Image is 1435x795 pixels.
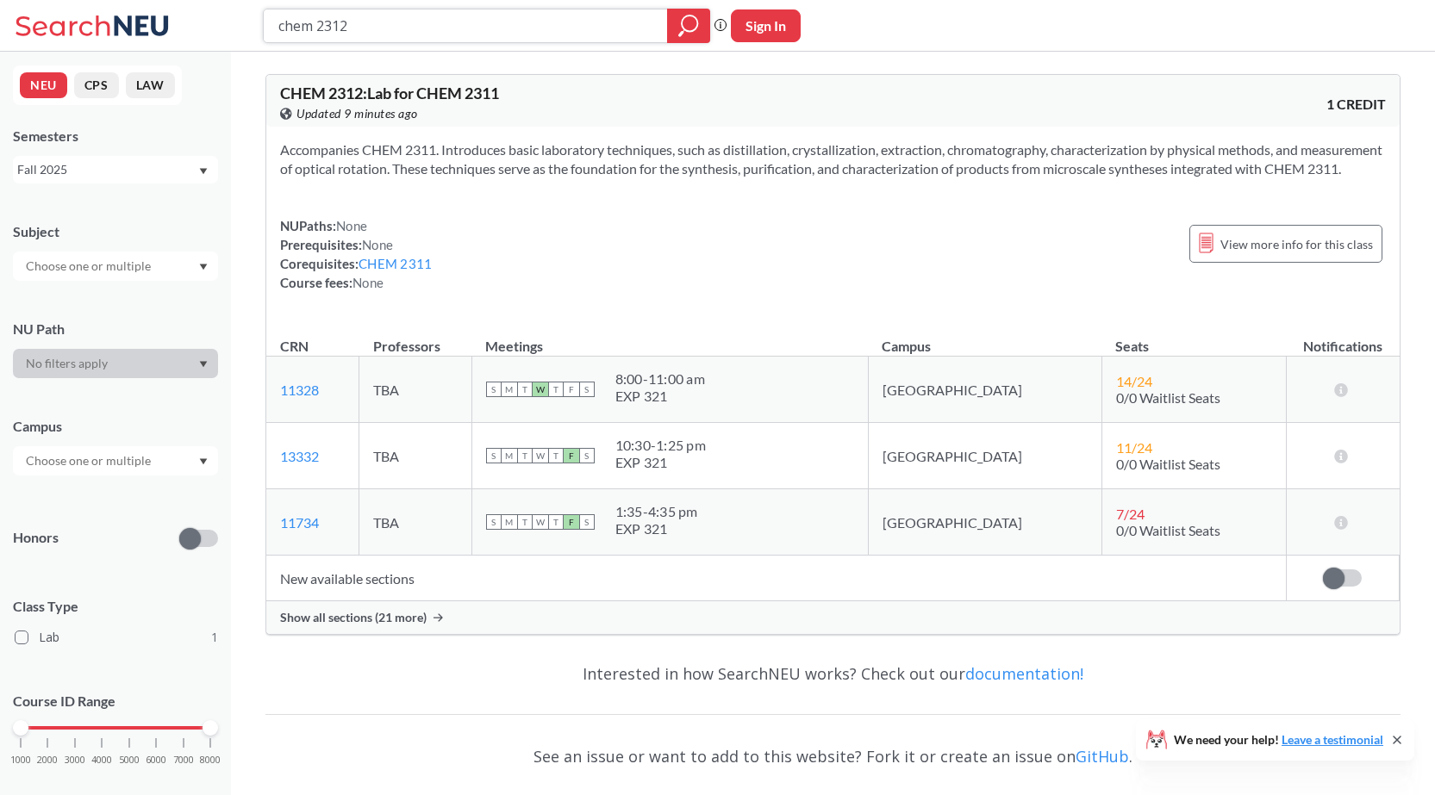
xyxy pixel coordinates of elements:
div: Fall 2025Dropdown arrow [13,156,218,183]
button: Sign In [731,9,801,42]
span: S [579,514,595,530]
span: 1 CREDIT [1326,95,1386,114]
span: 3000 [65,755,85,765]
div: EXP 321 [615,454,706,471]
td: [GEOGRAPHIC_DATA] [868,423,1101,489]
div: Dropdown arrow [13,252,218,281]
span: 6000 [146,755,166,765]
svg: magnifying glass [678,14,699,38]
label: Lab [15,626,218,649]
span: M [502,448,517,463]
span: None [353,275,384,290]
span: CHEM 2312 : Lab for CHEM 2311 [280,84,499,102]
span: T [548,382,564,397]
span: 5000 [119,755,140,765]
button: LAW [126,72,175,98]
span: F [564,448,579,463]
section: Accompanies CHEM 2311. Introduces basic laboratory techniques, such as distillation, crystallizat... [280,140,1386,178]
div: Campus [13,417,218,436]
div: 10:30 - 1:25 pm [615,437,706,454]
span: T [548,448,564,463]
span: 1000 [10,755,31,765]
span: None [336,218,367,233]
a: 11734 [280,514,319,531]
div: EXP 321 [615,520,698,537]
span: M [502,382,517,397]
td: TBA [359,357,472,423]
input: Choose one or multiple [17,450,162,471]
span: M [502,514,517,530]
td: New available sections [266,556,1286,601]
div: Dropdown arrow [13,446,218,475]
div: Semesters [13,127,218,146]
span: T [517,514,533,530]
button: CPS [74,72,119,98]
span: 2000 [37,755,58,765]
div: Dropdown arrow [13,349,218,378]
p: Honors [13,528,59,548]
a: GitHub [1076,746,1129,767]
a: 11328 [280,382,319,398]
div: 8:00 - 11:00 am [615,370,705,388]
th: Meetings [471,320,868,357]
svg: Dropdown arrow [199,361,208,368]
th: Notifications [1286,320,1399,357]
div: Show all sections (21 more) [266,601,1400,634]
input: Class, professor, course number, "phrase" [277,11,655,40]
span: F [564,514,579,530]
span: 0/0 Waitlist Seats [1116,389,1220,406]
span: 7 / 24 [1116,506,1145,522]
span: 1 [211,628,218,647]
td: TBA [359,423,472,489]
span: 0/0 Waitlist Seats [1116,522,1220,538]
span: S [579,382,595,397]
th: Professors [359,320,472,357]
div: NU Path [13,320,218,338]
div: 1:35 - 4:35 pm [615,503,698,520]
span: 4000 [91,755,112,765]
span: 14 / 24 [1116,373,1152,389]
p: Course ID Range [13,692,218,711]
svg: Dropdown arrow [199,168,208,175]
th: Seats [1101,320,1286,357]
svg: Dropdown arrow [199,264,208,270]
div: Interested in how SearchNEU works? Check out our [265,649,1401,699]
th: Campus [868,320,1101,357]
svg: Dropdown arrow [199,458,208,465]
span: W [533,448,548,463]
span: W [533,514,548,530]
div: See an issue or want to add to this website? Fork it or create an issue on . [265,731,1401,781]
div: Subject [13,222,218,241]
span: S [579,448,595,463]
span: 11 / 24 [1116,439,1152,456]
span: Class Type [13,597,218,616]
span: S [486,382,502,397]
td: TBA [359,489,472,556]
a: Leave a testimonial [1282,732,1383,747]
a: CHEM 2311 [359,256,432,271]
span: T [517,448,533,463]
div: EXP 321 [615,388,705,405]
span: Show all sections (21 more) [280,610,427,625]
span: W [533,382,548,397]
span: None [362,237,393,252]
div: CRN [280,337,309,356]
td: [GEOGRAPHIC_DATA] [868,357,1101,423]
span: 7000 [173,755,194,765]
span: T [548,514,564,530]
td: [GEOGRAPHIC_DATA] [868,489,1101,556]
span: Updated 9 minutes ago [296,104,418,123]
span: F [564,382,579,397]
span: S [486,514,502,530]
span: View more info for this class [1220,233,1373,255]
a: 13332 [280,448,319,464]
a: documentation! [965,663,1083,684]
div: Fall 2025 [17,160,197,179]
div: magnifying glass [667,9,710,43]
span: We need your help! [1174,734,1383,746]
input: Choose one or multiple [17,256,162,276]
span: 0/0 Waitlist Seats [1116,456,1220,472]
span: S [486,448,502,463]
button: NEU [20,72,67,98]
span: 8000 [200,755,221,765]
